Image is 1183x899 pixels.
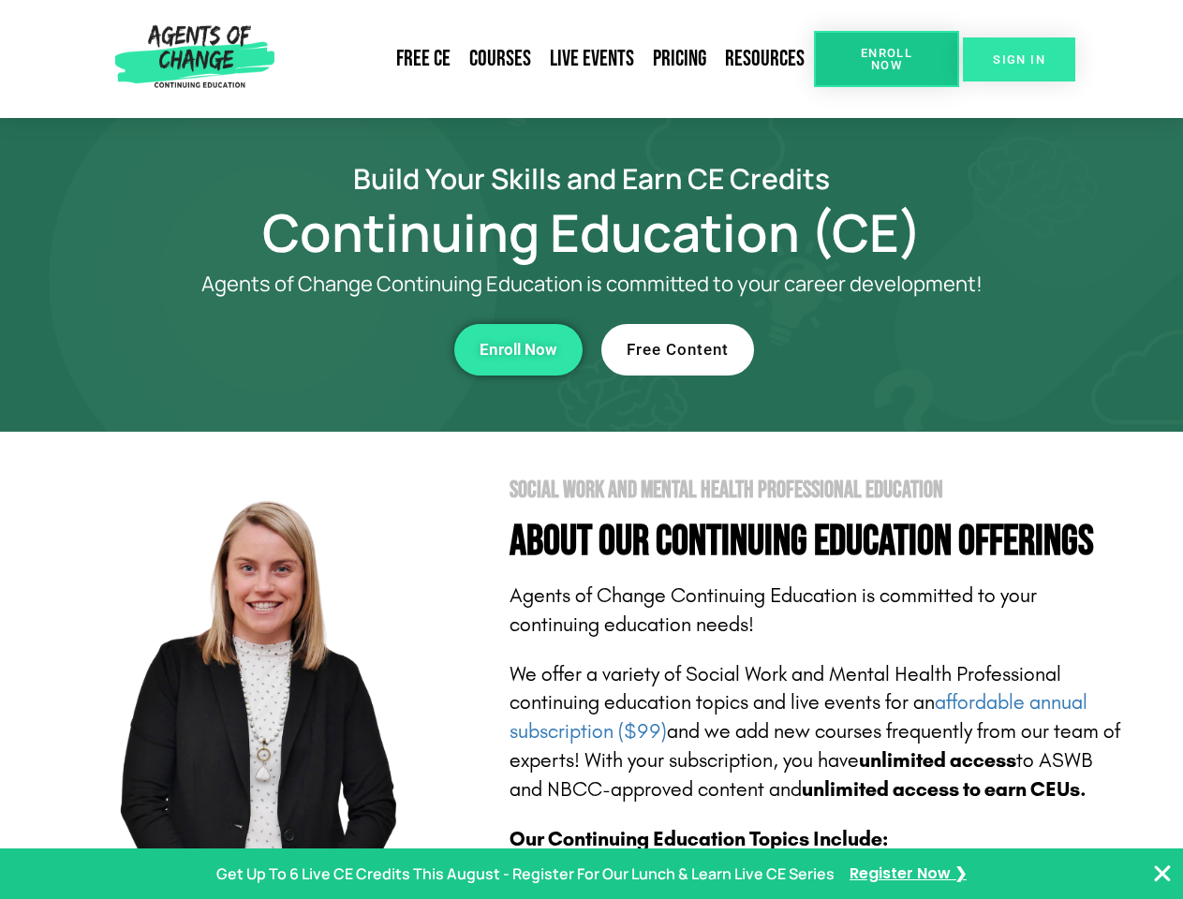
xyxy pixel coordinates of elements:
h1: Continuing Education (CE) [58,211,1126,254]
p: Agents of Change Continuing Education is committed to your career development! [133,273,1051,296]
h2: Social Work and Mental Health Professional Education [510,479,1126,502]
b: Our Continuing Education Topics Include: [510,827,888,851]
span: Enroll Now [844,47,929,71]
span: Agents of Change Continuing Education is committed to your continuing education needs! [510,583,1037,637]
a: Free CE [387,37,460,81]
a: Enroll Now [814,31,959,87]
b: unlimited access [859,748,1016,773]
b: unlimited access to earn CEUs. [802,777,1087,802]
a: Courses [460,37,540,81]
p: We offer a variety of Social Work and Mental Health Professional continuing education topics and ... [510,660,1126,804]
a: Pricing [643,37,716,81]
span: Free Content [627,342,729,358]
nav: Menu [282,37,814,81]
span: Enroll Now [480,342,557,358]
p: Get Up To 6 Live CE Credits This August - Register For Our Lunch & Learn Live CE Series [216,861,835,888]
a: Resources [716,37,814,81]
a: Live Events [540,37,643,81]
a: Register Now ❯ [850,861,967,888]
span: SIGN IN [993,53,1045,66]
button: Close Banner [1151,862,1174,885]
h2: Build Your Skills and Earn CE Credits [58,165,1126,192]
a: Enroll Now [454,324,583,376]
a: Free Content [601,324,754,376]
a: SIGN IN [963,37,1075,81]
h4: About Our Continuing Education Offerings [510,521,1126,563]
